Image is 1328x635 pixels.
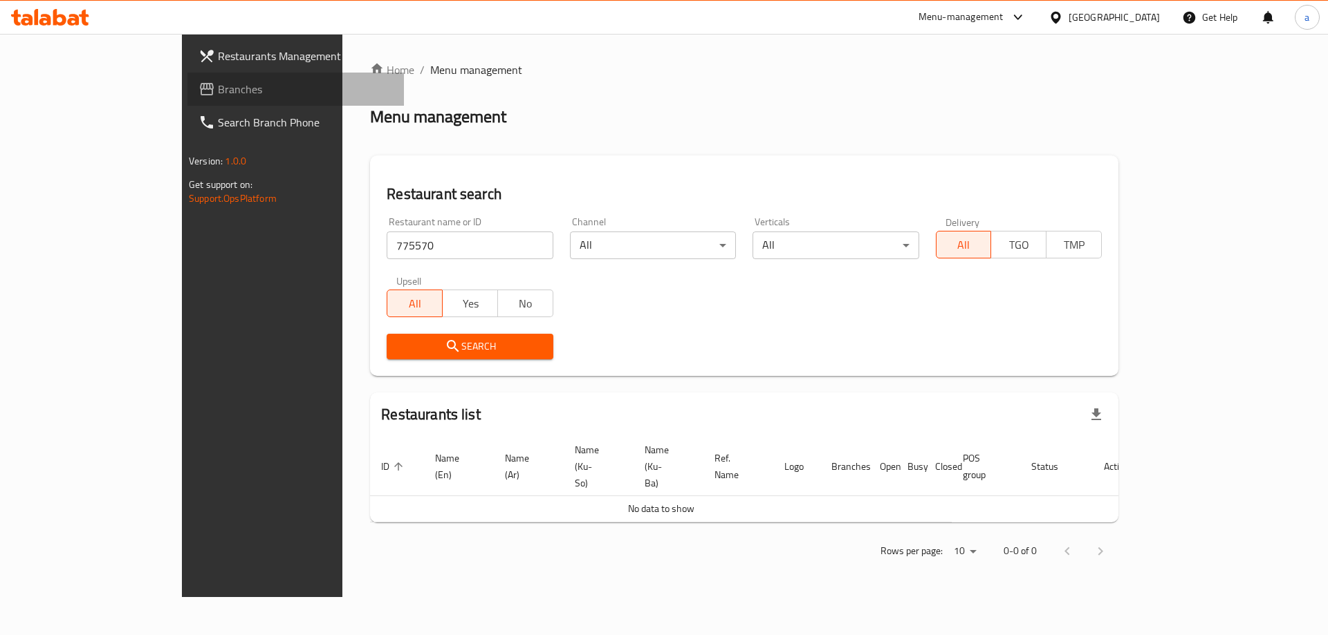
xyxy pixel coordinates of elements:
[505,450,547,483] span: Name (Ar)
[1069,10,1160,25] div: [GEOGRAPHIC_DATA]
[435,450,477,483] span: Name (En)
[387,290,443,317] button: All
[189,152,223,170] span: Version:
[398,338,542,355] span: Search
[396,276,422,285] label: Upsell
[1046,231,1102,258] button: TMP
[820,437,869,496] th: Branches
[1093,437,1141,496] th: Action
[442,290,498,317] button: Yes
[946,217,980,227] label: Delivery
[1080,398,1113,431] div: Export file
[187,106,404,139] a: Search Branch Phone
[218,114,393,131] span: Search Branch Phone
[370,106,506,128] h2: Menu management
[497,290,553,317] button: No
[387,231,553,259] input: Search for restaurant name or ID..
[189,176,252,193] span: Get support on:
[218,81,393,97] span: Branches
[963,450,1004,483] span: POS group
[387,184,1102,205] h2: Restaurant search
[924,437,952,496] th: Closed
[575,442,617,491] span: Name (Ku-So)
[896,437,924,496] th: Busy
[504,294,548,314] span: No
[948,541,981,562] div: Rows per page:
[942,235,986,255] span: All
[714,450,757,483] span: Ref. Name
[370,437,1141,522] table: enhanced table
[187,39,404,73] a: Restaurants Management
[869,437,896,496] th: Open
[218,48,393,64] span: Restaurants Management
[1031,458,1076,475] span: Status
[880,542,943,560] p: Rows per page:
[1052,235,1096,255] span: TMP
[628,500,694,518] span: No data to show
[448,294,492,314] span: Yes
[381,404,480,425] h2: Restaurants list
[773,437,820,496] th: Logo
[370,61,1118,78] nav: breadcrumb
[430,61,522,78] span: Menu management
[645,442,687,491] span: Name (Ku-Ba)
[936,231,992,258] button: All
[387,334,553,359] button: Search
[997,235,1041,255] span: TGO
[990,231,1046,258] button: TGO
[753,231,919,259] div: All
[393,294,437,314] span: All
[189,189,277,207] a: Support.OpsPlatform
[570,231,736,259] div: All
[420,61,425,78] li: /
[187,73,404,106] a: Branches
[225,152,246,170] span: 1.0.0
[919,9,1004,26] div: Menu-management
[1304,10,1309,25] span: a
[1004,542,1037,560] p: 0-0 of 0
[381,458,407,475] span: ID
